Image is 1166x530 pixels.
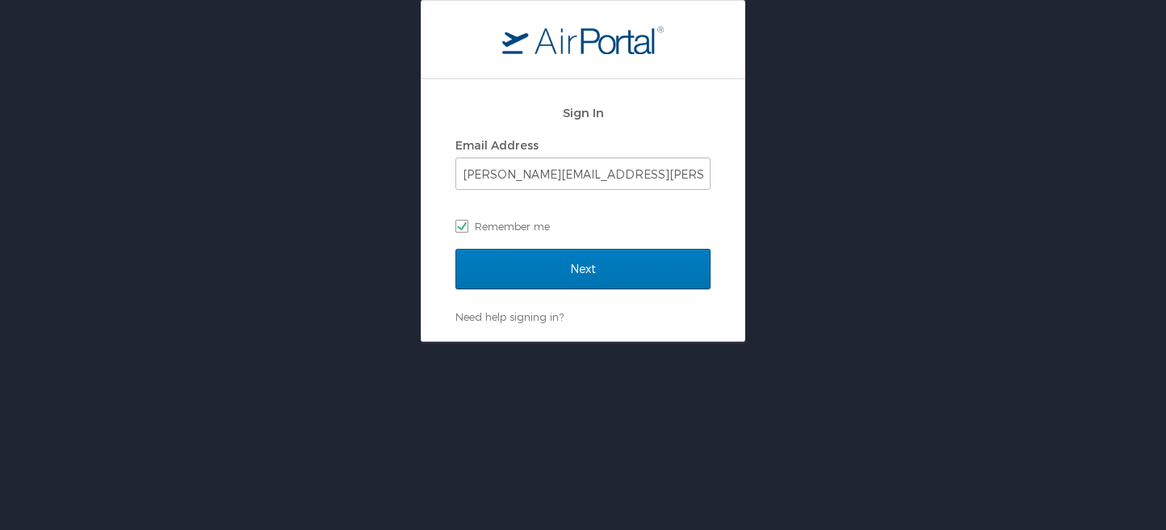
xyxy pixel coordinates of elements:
[455,310,564,323] a: Need help signing in?
[455,214,711,238] label: Remember me
[502,25,664,54] img: logo
[455,138,539,152] label: Email Address
[455,103,711,122] h2: Sign In
[455,249,711,289] input: Next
